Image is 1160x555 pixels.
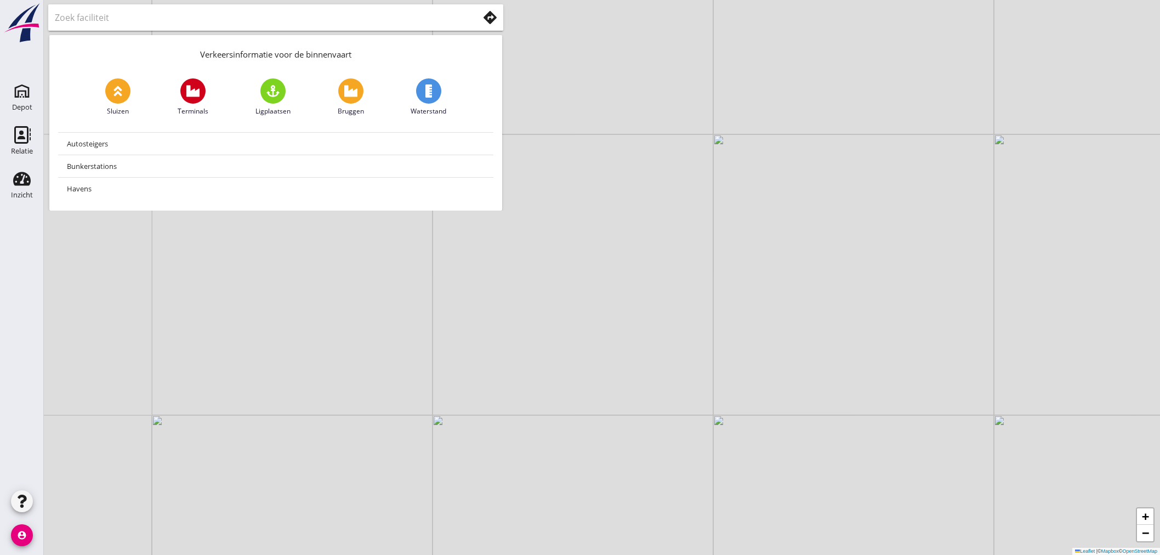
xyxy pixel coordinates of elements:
[338,106,364,116] span: Bruggen
[411,78,446,116] a: Waterstand
[1072,548,1160,555] div: © ©
[55,9,463,26] input: Zoek faciliteit
[255,106,291,116] span: Ligplaatsen
[411,106,446,116] span: Waterstand
[105,78,130,116] a: Sluizen
[1101,548,1119,554] a: Mapbox
[12,104,32,111] div: Depot
[1075,548,1095,554] a: Leaflet
[11,191,33,199] div: Inzicht
[338,78,364,116] a: Bruggen
[1142,509,1149,523] span: +
[107,106,129,116] span: Sluizen
[178,78,208,116] a: Terminals
[67,160,485,173] div: Bunkerstations
[11,524,33,546] i: account_circle
[1142,526,1149,540] span: −
[2,3,42,43] img: logo-small.a267ee39.svg
[1122,548,1157,554] a: OpenStreetMap
[255,78,291,116] a: Ligplaatsen
[11,148,33,155] div: Relatie
[1096,548,1098,554] span: |
[1137,508,1153,525] a: Zoom in
[178,106,208,116] span: Terminals
[49,35,502,70] div: Verkeersinformatie voor de binnenvaart
[67,182,485,195] div: Havens
[67,137,485,150] div: Autosteigers
[1137,525,1153,541] a: Zoom out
